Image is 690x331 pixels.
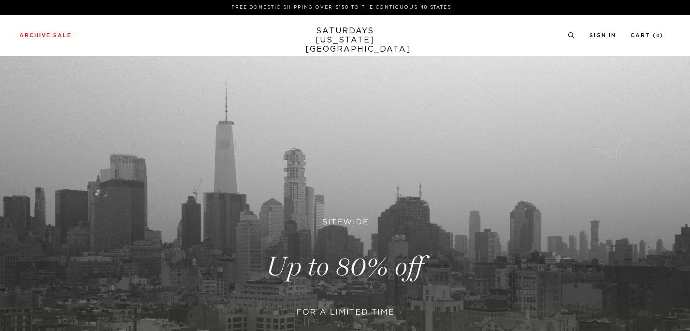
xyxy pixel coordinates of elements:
a: Sign In [589,33,616,38]
p: FREE DOMESTIC SHIPPING OVER $150 TO THE CONTIGUOUS 48 STATES [23,4,660,11]
a: Cart (0) [631,33,663,38]
small: 0 [656,34,660,38]
a: SATURDAYS[US_STATE][GEOGRAPHIC_DATA] [305,27,385,54]
a: Archive Sale [19,33,72,38]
